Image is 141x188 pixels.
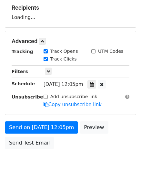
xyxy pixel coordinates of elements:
[98,48,123,55] label: UTM Codes
[50,93,97,100] label: Add unsubscribe link
[80,121,108,134] a: Preview
[44,81,83,87] span: [DATE] 12:05pm
[5,121,78,134] a: Send on [DATE] 12:05pm
[5,137,54,149] a: Send Test Email
[44,102,102,108] a: Copy unsubscribe link
[12,81,35,86] strong: Schedule
[12,4,129,11] h5: Recipients
[12,94,43,99] strong: Unsubscribe
[12,38,129,45] h5: Advanced
[12,69,28,74] strong: Filters
[50,56,77,62] label: Track Clicks
[50,48,78,55] label: Track Opens
[12,4,129,21] div: Loading...
[12,49,33,54] strong: Tracking
[109,157,141,188] iframe: Chat Widget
